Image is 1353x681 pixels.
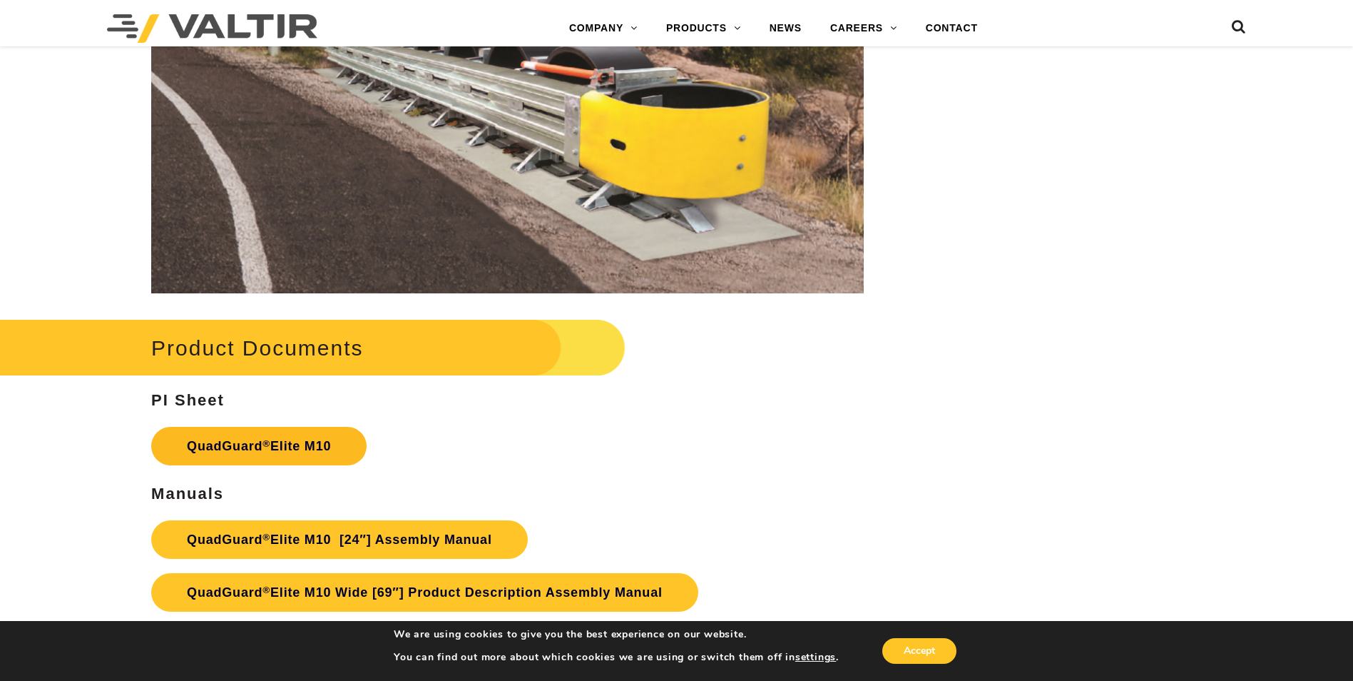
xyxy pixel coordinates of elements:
[107,14,317,43] img: Valtir
[151,520,528,559] a: QuadGuard®Elite M10 [24″] Assembly Manual
[262,438,270,449] sup: ®
[151,427,367,465] a: QuadGuard®Elite M10
[151,573,698,612] a: QuadGuard®Elite M10 Wide [69″] Product Description Assembly Manual
[882,638,956,664] button: Accept
[795,651,836,664] button: settings
[394,651,839,664] p: You can find out more about which cookies we are using or switch them off in .
[262,532,270,543] sup: ®
[912,14,992,43] a: CONTACT
[555,14,652,43] a: COMPANY
[151,485,224,503] strong: Manuals
[394,628,839,641] p: We are using cookies to give you the best experience on our website.
[151,391,225,409] strong: PI Sheet
[755,14,816,43] a: NEWS
[816,14,912,43] a: CAREERS
[652,14,755,43] a: PRODUCTS
[262,585,270,595] sup: ®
